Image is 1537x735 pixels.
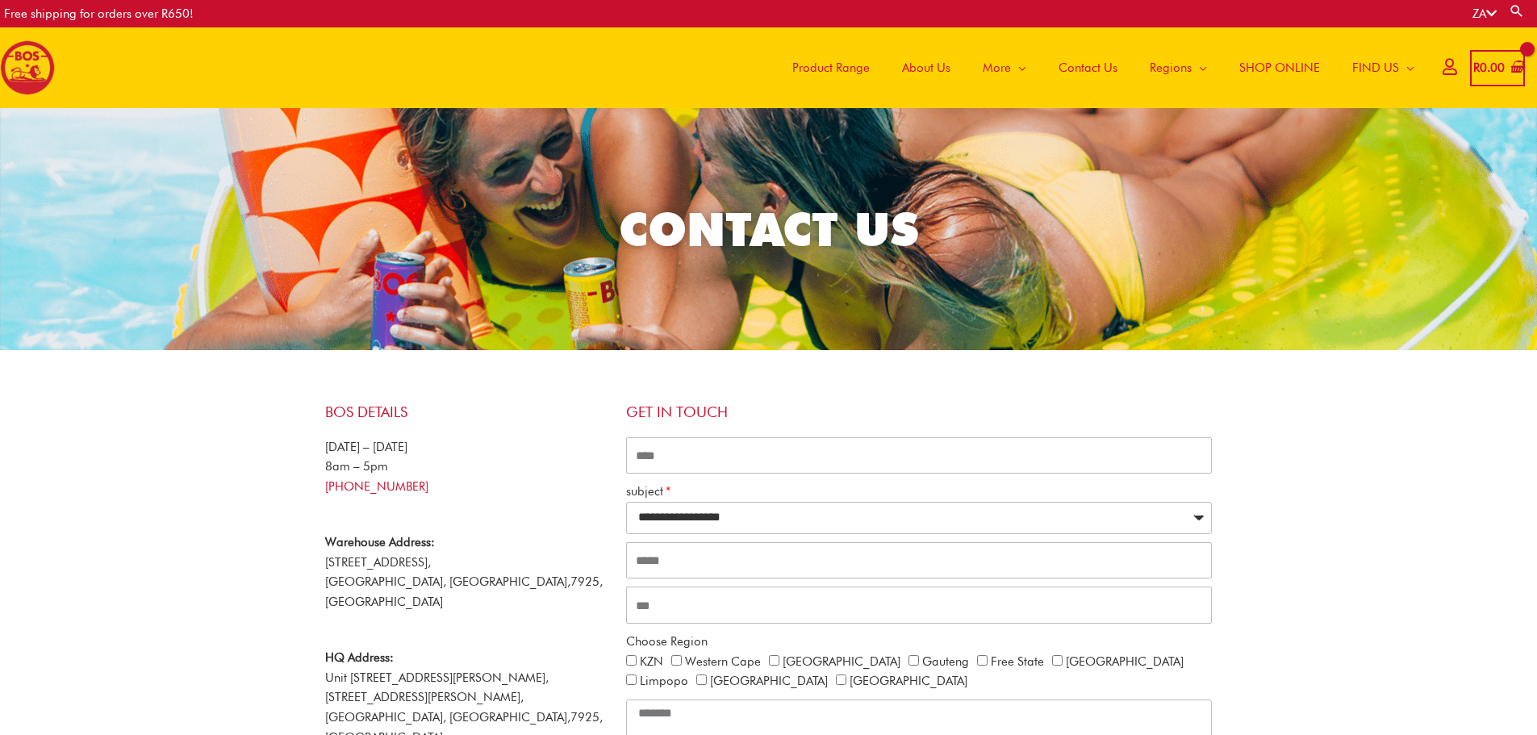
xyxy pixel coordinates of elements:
[1059,44,1117,92] span: Contact Us
[626,482,670,502] label: subject
[1470,50,1525,86] a: View Shopping Cart, empty
[764,27,1430,108] nav: Site Navigation
[902,44,950,92] span: About Us
[325,650,549,685] span: Unit [STREET_ADDRESS][PERSON_NAME],
[325,650,394,665] strong: HQ Address:
[325,710,570,725] span: [GEOGRAPHIC_DATA], [GEOGRAPHIC_DATA],
[850,674,967,688] label: [GEOGRAPHIC_DATA]
[325,403,610,421] h4: BOS Details
[640,654,663,669] label: KZN
[1223,27,1336,108] a: SHOP ONLINE
[792,44,870,92] span: Product Range
[325,459,388,474] span: 8am – 5pm
[640,674,688,688] label: Limpopo
[1042,27,1134,108] a: Contact Us
[1352,44,1399,92] span: FIND US
[1239,44,1320,92] span: SHOP ONLINE
[991,654,1044,669] label: Free State
[1473,61,1480,75] span: R
[325,479,428,494] a: [PHONE_NUMBER]
[967,27,1042,108] a: More
[922,654,969,669] label: Gauteng
[1150,44,1192,92] span: Regions
[1472,6,1497,21] a: ZA
[325,690,524,704] span: [STREET_ADDRESS][PERSON_NAME],
[685,654,761,669] label: Western Cape
[318,199,1219,259] h2: CONTACT US
[710,674,828,688] label: [GEOGRAPHIC_DATA]
[325,574,570,589] span: [GEOGRAPHIC_DATA], [GEOGRAPHIC_DATA],
[626,403,1213,421] h4: Get in touch
[1066,654,1184,669] label: [GEOGRAPHIC_DATA]
[1134,27,1223,108] a: Regions
[776,27,886,108] a: Product Range
[626,632,708,652] label: Choose Region
[783,654,900,669] label: [GEOGRAPHIC_DATA]
[325,440,407,454] span: [DATE] – [DATE]
[325,535,435,549] strong: Warehouse Address:
[983,44,1011,92] span: More
[325,555,431,570] span: [STREET_ADDRESS],
[1473,61,1505,75] bdi: 0.00
[886,27,967,108] a: About Us
[1509,3,1525,19] a: Search button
